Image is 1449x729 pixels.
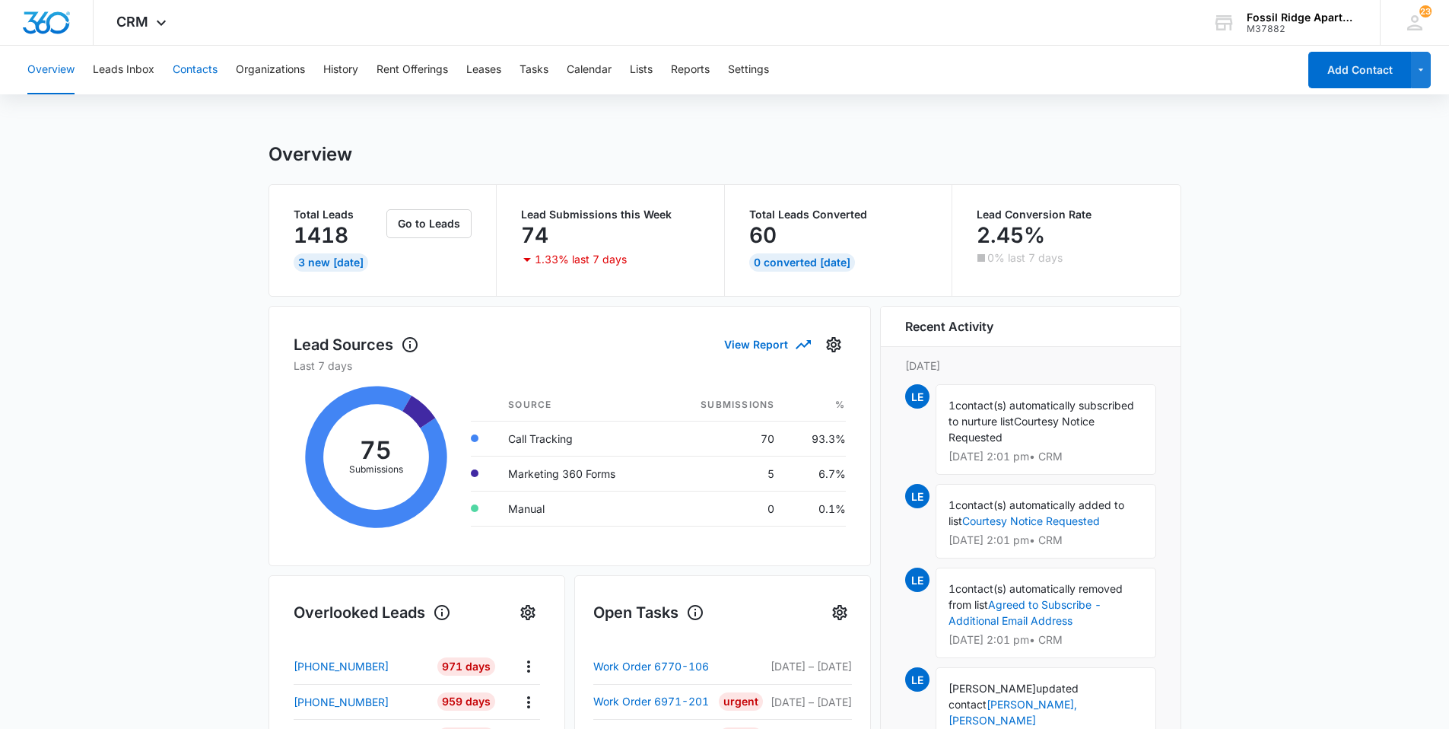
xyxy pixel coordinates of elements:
[496,421,663,456] td: Call Tracking
[786,491,845,526] td: 0.1%
[949,698,1077,727] a: [PERSON_NAME], [PERSON_NAME]
[294,223,348,247] p: 1418
[905,317,993,336] h6: Recent Activity
[516,654,540,678] button: Actions
[496,456,663,491] td: Marketing 360 Forms
[949,682,1036,695] span: [PERSON_NAME]
[749,223,777,247] p: 60
[977,209,1156,220] p: Lead Conversion Rate
[496,491,663,526] td: Manual
[905,568,929,592] span: LE
[905,384,929,409] span: LE
[630,46,653,94] button: Lists
[663,389,786,422] th: Submissions
[1419,5,1432,18] div: notifications count
[236,46,305,94] button: Organizations
[294,209,384,220] p: Total Leads
[949,415,1095,444] span: Courtesy Notice Requested
[786,421,845,456] td: 93.3%
[749,209,928,220] p: Total Leads Converted
[949,399,955,412] span: 1
[269,143,352,166] h1: Overview
[516,600,540,625] button: Settings
[987,253,1063,263] p: 0% last 7 days
[786,456,845,491] td: 6.7%
[949,399,1134,428] span: contact(s) automatically subscribed to nurture list
[1308,52,1411,88] button: Add Contact
[466,46,501,94] button: Leases
[719,692,763,711] div: Urgent
[386,209,472,238] button: Go to Leads
[294,601,451,624] h1: Overlooked Leads
[663,456,786,491] td: 5
[93,46,154,94] button: Leads Inbox
[516,690,540,714] button: Actions
[294,358,846,374] p: Last 7 days
[724,331,809,358] button: View Report
[962,514,1100,527] a: Courtesy Notice Requested
[593,601,704,624] h1: Open Tasks
[377,46,448,94] button: Rent Offerings
[728,46,769,94] button: Settings
[437,692,495,711] div: 959 Days
[521,223,548,247] p: 74
[764,658,852,674] p: [DATE] – [DATE]
[294,658,427,674] a: [PHONE_NUMBER]
[671,46,710,94] button: Reports
[1247,24,1358,34] div: account id
[386,217,472,230] a: Go to Leads
[294,658,389,674] p: [PHONE_NUMBER]
[949,582,955,595] span: 1
[294,333,419,356] h1: Lead Sources
[905,358,1156,374] p: [DATE]
[949,598,1101,627] a: Agreed to Subscribe - Additional Email Address
[949,451,1143,462] p: [DATE] 2:01 pm • CRM
[949,582,1123,611] span: contact(s) automatically removed from list
[949,635,1143,645] p: [DATE] 2:01 pm • CRM
[593,692,717,711] a: Work Order 6971-201
[1419,5,1432,18] span: 23
[749,253,855,272] div: 0 Converted [DATE]
[593,657,717,676] a: Work Order 6770-106
[520,46,548,94] button: Tasks
[294,694,427,710] a: [PHONE_NUMBER]
[116,14,148,30] span: CRM
[663,491,786,526] td: 0
[173,46,218,94] button: Contacts
[294,694,389,710] p: [PHONE_NUMBER]
[27,46,75,94] button: Overview
[323,46,358,94] button: History
[496,389,663,422] th: Source
[663,421,786,456] td: 70
[535,254,627,265] p: 1.33% last 7 days
[905,667,929,692] span: LE
[294,253,368,272] div: 3 New [DATE]
[521,209,700,220] p: Lead Submissions this Week
[949,498,955,511] span: 1
[949,498,1124,527] span: contact(s) automatically added to list
[949,535,1143,546] p: [DATE] 2:01 pm • CRM
[764,694,852,710] p: [DATE] – [DATE]
[905,484,929,508] span: LE
[977,223,1045,247] p: 2.45%
[821,333,846,357] button: Settings
[437,657,495,676] div: 971 Days
[828,600,852,625] button: Settings
[786,389,845,422] th: %
[1247,11,1358,24] div: account name
[567,46,612,94] button: Calendar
